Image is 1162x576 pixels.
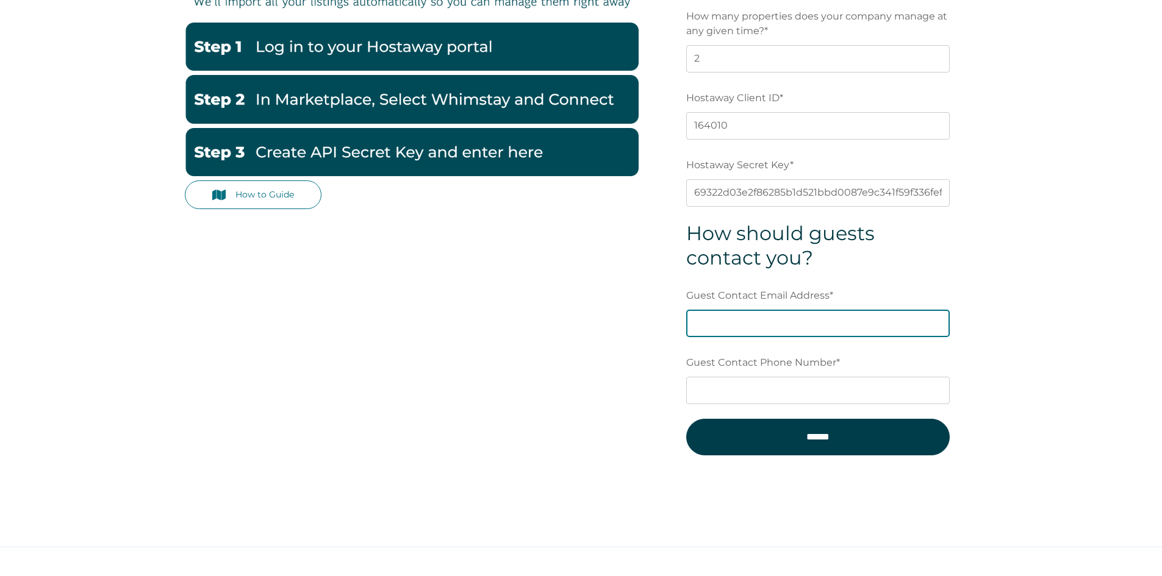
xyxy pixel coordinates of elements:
a: How to Guide [185,180,322,209]
span: Guest Contact Phone Number [686,353,836,372]
img: Hostaway2 [185,75,639,124]
span: Hostaway Secret Key [686,155,790,174]
img: Hostaway3-1 [185,128,639,177]
span: Guest Contact Email Address [686,286,830,305]
span: Hostaway Client ID [686,88,780,107]
img: Hostaway1 [185,23,639,71]
span: How should guests contact you? [686,221,875,269]
span: How many properties does your company manage at any given time? [686,7,947,40]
